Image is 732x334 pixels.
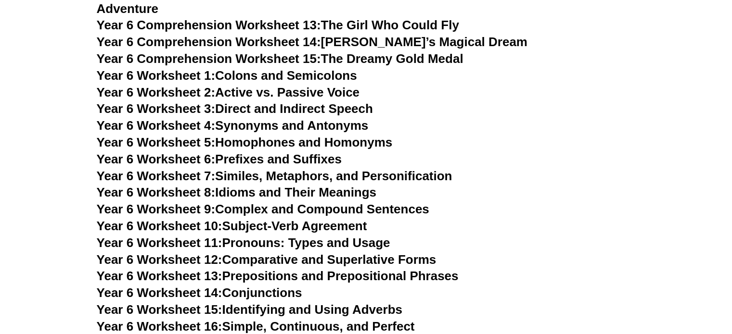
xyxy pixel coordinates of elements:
[97,202,216,216] span: Year 6 Worksheet 9:
[97,35,321,49] span: Year 6 Comprehension Worksheet 14:
[97,101,373,116] a: Year 6 Worksheet 3:Direct and Indirect Speech
[97,51,463,66] a: Year 6 Comprehension Worksheet 15:The Dreamy Gold Medal
[97,219,367,233] a: Year 6 Worksheet 10:Subject-Verb Agreement
[97,185,216,199] span: Year 6 Worksheet 8:
[97,285,222,300] span: Year 6 Worksheet 14:
[97,68,216,83] span: Year 6 Worksheet 1:
[97,252,437,267] a: Year 6 Worksheet 12:Comparative and Superlative Forms
[97,51,321,66] span: Year 6 Comprehension Worksheet 15:
[97,319,415,334] a: Year 6 Worksheet 16:Simple, Continuous, and Perfect
[97,118,369,133] a: Year 6 Worksheet 4:Synonyms and Antonyms
[97,18,459,32] a: Year 6 Comprehension Worksheet 13:The Girl Who Could Fly
[97,269,459,283] a: Year 6 Worksheet 13:Prepositions and Prepositional Phrases
[97,185,376,199] a: Year 6 Worksheet 8:Idioms and Their Meanings
[97,252,222,267] span: Year 6 Worksheet 12:
[97,152,342,166] a: Year 6 Worksheet 6:Prefixes and Suffixes
[97,85,360,99] a: Year 6 Worksheet 2:Active vs. Passive Voice
[97,85,216,99] span: Year 6 Worksheet 2:
[97,302,222,317] span: Year 6 Worksheet 15:
[97,135,216,149] span: Year 6 Worksheet 5:
[97,169,216,183] span: Year 6 Worksheet 7:
[684,246,732,334] iframe: Chat Widget
[97,219,222,233] span: Year 6 Worksheet 10:
[97,302,402,317] a: Year 6 Worksheet 15:Identifying and Using Adverbs
[97,68,357,83] a: Year 6 Worksheet 1:Colons and Semicolons
[97,285,302,300] a: Year 6 Worksheet 14:Conjunctions
[97,118,216,133] span: Year 6 Worksheet 4:
[97,319,222,334] span: Year 6 Worksheet 16:
[97,169,452,183] a: Year 6 Worksheet 7:Similes, Metaphors, and Personification
[97,18,321,32] span: Year 6 Comprehension Worksheet 13:
[97,135,393,149] a: Year 6 Worksheet 5:Homophones and Homonyms
[97,235,390,250] a: Year 6 Worksheet 11:Pronouns: Types and Usage
[97,101,216,116] span: Year 6 Worksheet 3:
[97,269,222,283] span: Year 6 Worksheet 13:
[97,235,222,250] span: Year 6 Worksheet 11:
[97,35,527,49] a: Year 6 Comprehension Worksheet 14:[PERSON_NAME]’s Magical Dream
[97,202,429,216] a: Year 6 Worksheet 9:Complex and Compound Sentences
[97,152,216,166] span: Year 6 Worksheet 6:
